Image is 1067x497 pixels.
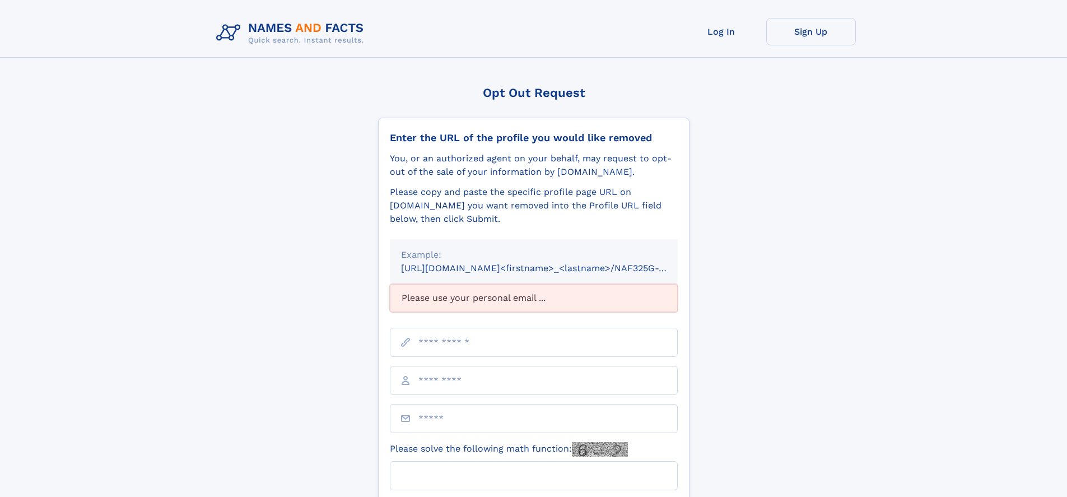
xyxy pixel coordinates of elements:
div: You, or an authorized agent on your behalf, may request to opt-out of the sale of your informatio... [390,152,678,179]
a: Sign Up [766,18,856,45]
div: Example: [401,248,667,262]
small: [URL][DOMAIN_NAME]<firstname>_<lastname>/NAF325G-xxxxxxxx [401,263,699,273]
a: Log In [677,18,766,45]
div: Please copy and paste the specific profile page URL on [DOMAIN_NAME] you want removed into the Pr... [390,185,678,226]
img: Logo Names and Facts [212,18,373,48]
label: Please solve the following math function: [390,442,628,457]
div: Opt Out Request [378,86,689,100]
div: Please use your personal email ... [390,284,678,312]
div: Enter the URL of the profile you would like removed [390,132,678,144]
